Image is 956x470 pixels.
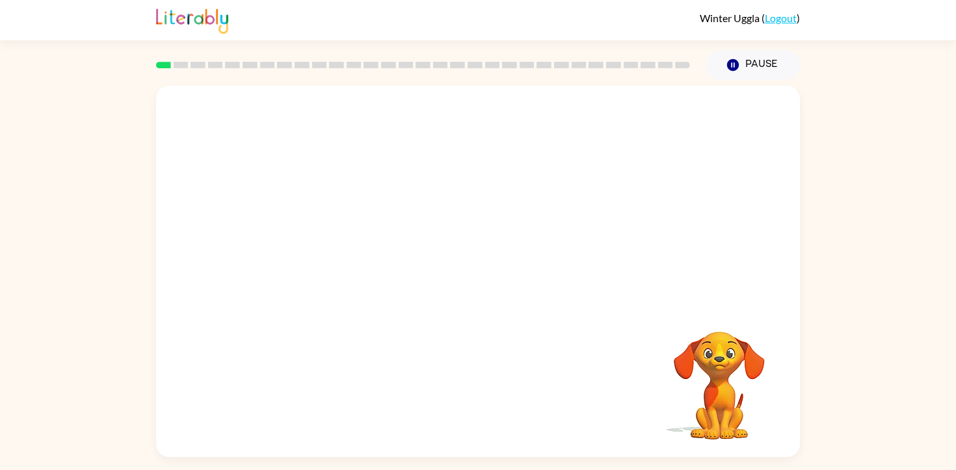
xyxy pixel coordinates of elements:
[706,50,800,80] button: Pause
[700,12,762,24] span: Winter Uggla
[156,5,228,34] img: Literably
[700,12,800,24] div: ( )
[765,12,797,24] a: Logout
[654,311,784,441] video: Your browser must support playing .mp4 files to use Literably. Please try using another browser.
